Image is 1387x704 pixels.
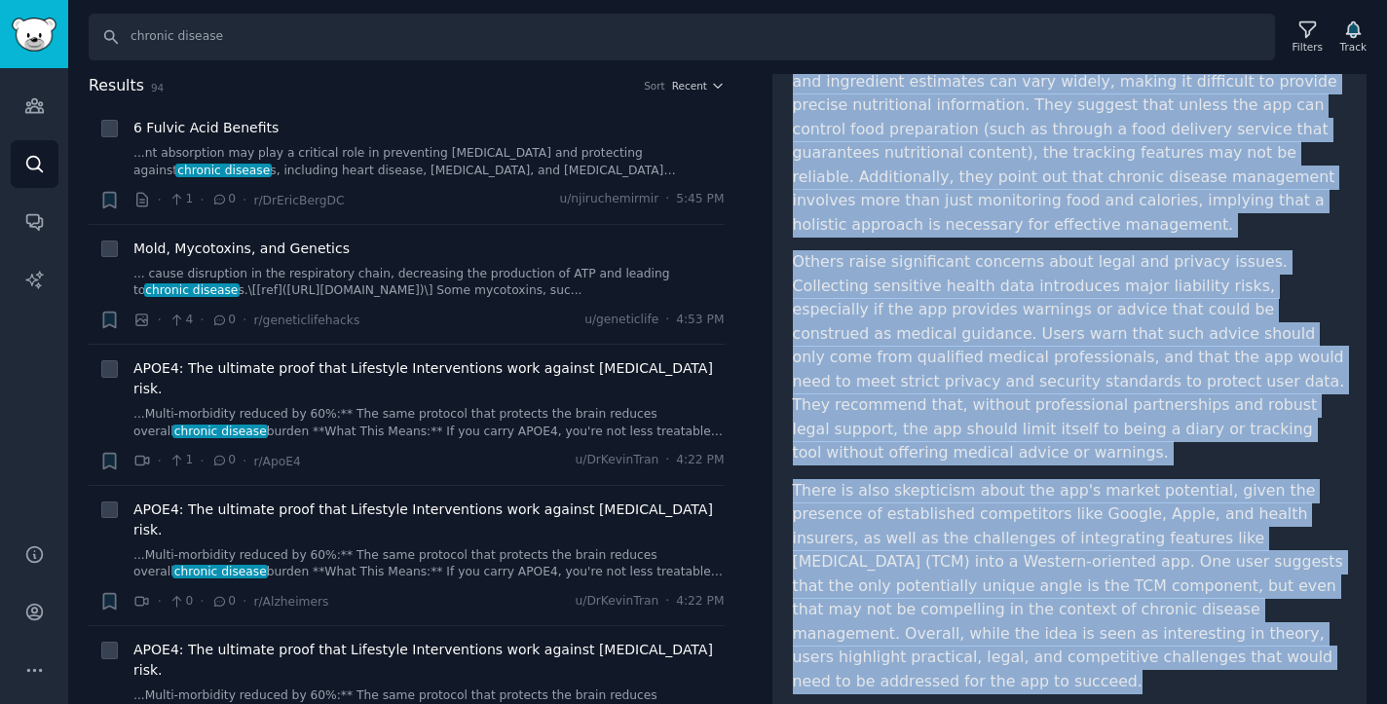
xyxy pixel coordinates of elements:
[243,591,246,611] span: ·
[89,14,1275,60] input: Search Keyword
[676,191,724,208] span: 5:45 PM
[12,18,56,52] img: GummySearch logo
[253,595,328,609] span: r/Alzheimers
[1333,17,1373,57] button: Track
[672,79,725,93] button: Recent
[151,82,164,93] span: 94
[211,312,236,329] span: 0
[200,591,204,611] span: ·
[576,452,659,469] span: u/DrKevinTran
[89,74,144,98] span: Results
[133,266,725,300] a: ... cause disruption in the respiratory chain, decreasing the production of ATP and leading tochr...
[133,640,725,681] a: APOE4: The ultimate proof that Lifestyle Interventions work against [MEDICAL_DATA] risk.
[243,451,246,471] span: ·
[253,194,344,207] span: r/DrEricBergDC
[169,312,193,329] span: 4
[1293,40,1323,54] div: Filters
[133,500,725,540] a: APOE4: The ultimate proof that Lifestyle Interventions work against [MEDICAL_DATA] risk.
[243,310,246,330] span: ·
[243,190,246,210] span: ·
[559,191,658,208] span: u/njiruchemirmir
[665,312,669,329] span: ·
[144,283,241,297] span: chronic disease
[133,547,725,581] a: ...Multi-morbidity reduced by 60%:** The same protocol that protects the brain reduces overallchr...
[158,310,162,330] span: ·
[211,593,236,611] span: 0
[644,79,665,93] div: Sort
[665,191,669,208] span: ·
[172,425,269,438] span: chronic disease
[665,593,669,611] span: ·
[200,310,204,330] span: ·
[253,314,359,327] span: r/geneticlifehacks
[211,452,236,469] span: 0
[576,593,659,611] span: u/DrKevinTran
[158,451,162,471] span: ·
[672,79,707,93] span: Recent
[676,593,724,611] span: 4:22 PM
[793,250,1347,465] p: Others raise significant concerns about legal and privacy issues. Collecting sensitive health dat...
[133,145,725,179] a: ...nt absorption may play a critical role in preventing [MEDICAL_DATA] and protecting againstchro...
[665,452,669,469] span: ·
[200,451,204,471] span: ·
[133,118,279,138] a: 6 Fulvic Acid Benefits
[133,406,725,440] a: ...Multi-morbidity reduced by 60%:** The same protocol that protects the brain reduces overallchr...
[169,191,193,208] span: 1
[200,190,204,210] span: ·
[158,591,162,611] span: ·
[211,191,236,208] span: 0
[253,455,300,468] span: r/ApoE4
[584,312,658,329] span: u/geneticlife
[133,239,350,259] a: Mold, Mycotoxins, and Genetics
[676,452,724,469] span: 4:22 PM
[169,593,193,611] span: 0
[793,479,1347,694] p: There is also skepticism about the app's market potential, given the presence of established comp...
[1340,40,1367,54] div: Track
[175,164,272,177] span: chronic disease
[172,565,269,578] span: chronic disease
[158,190,162,210] span: ·
[133,358,725,399] a: APOE4: The ultimate proof that Lifestyle Interventions work against [MEDICAL_DATA] risk.
[169,452,193,469] span: 1
[676,312,724,329] span: 4:53 PM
